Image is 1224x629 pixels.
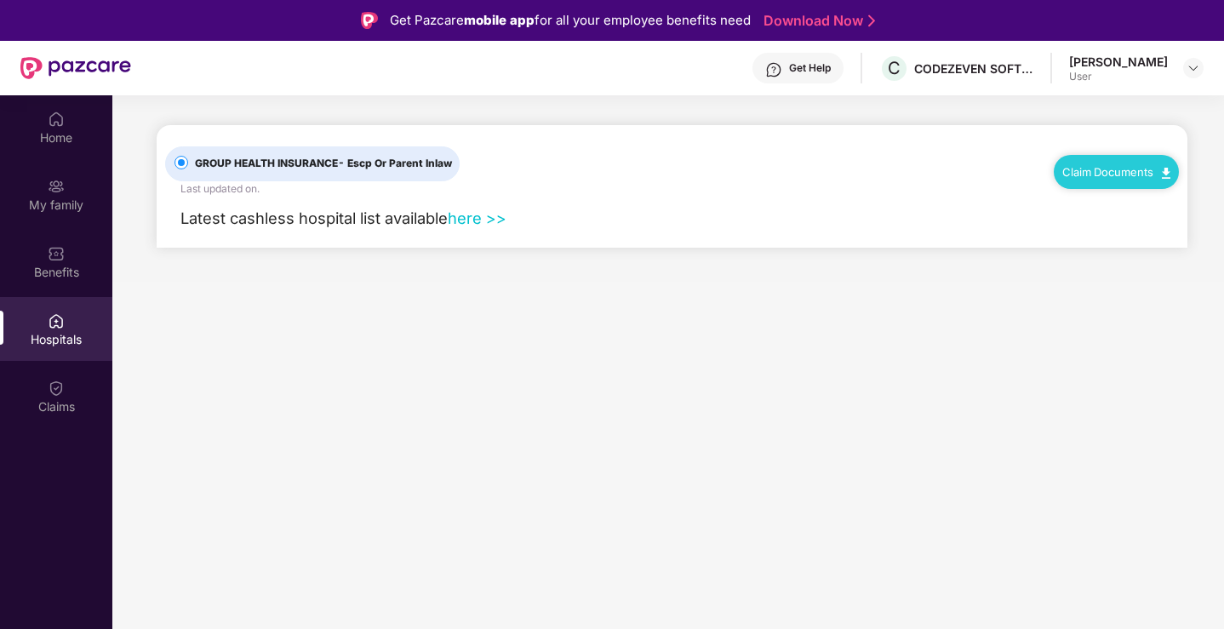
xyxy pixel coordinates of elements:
span: GROUP HEALTH INSURANCE [188,156,459,172]
strong: mobile app [464,12,535,28]
img: svg+xml;base64,PHN2ZyBpZD0iSG9zcGl0YWxzIiB4bWxucz0iaHR0cDovL3d3dy53My5vcmcvMjAwMC9zdmciIHdpZHRoPS... [48,312,65,329]
img: svg+xml;base64,PHN2ZyBpZD0iSG9tZSIgeG1sbnM9Imh0dHA6Ly93d3cudzMub3JnLzIwMDAvc3ZnIiB3aWR0aD0iMjAiIG... [48,111,65,128]
a: Claim Documents [1062,165,1170,179]
div: Get Pazcare for all your employee benefits need [390,10,751,31]
span: C [888,58,901,78]
img: svg+xml;base64,PHN2ZyBpZD0iQ2xhaW0iIHhtbG5zPSJodHRwOi8vd3d3LnczLm9yZy8yMDAwL3N2ZyIgd2lkdGg9IjIwIi... [48,380,65,397]
div: Last updated on . [180,181,260,197]
img: svg+xml;base64,PHN2ZyB3aWR0aD0iMjAiIGhlaWdodD0iMjAiIHZpZXdCb3g9IjAgMCAyMCAyMCIgZmlsbD0ibm9uZSIgeG... [48,178,65,195]
img: svg+xml;base64,PHN2ZyBpZD0iRHJvcGRvd24tMzJ4MzIiIHhtbG5zPSJodHRwOi8vd3d3LnczLm9yZy8yMDAwL3N2ZyIgd2... [1187,61,1200,75]
span: - Escp Or Parent Inlaw [338,157,452,169]
img: svg+xml;base64,PHN2ZyBpZD0iSGVscC0zMngzMiIgeG1sbnM9Imh0dHA6Ly93d3cudzMub3JnLzIwMDAvc3ZnIiB3aWR0aD... [765,61,782,78]
img: New Pazcare Logo [20,57,131,79]
img: Stroke [868,12,875,30]
a: Download Now [764,12,870,30]
div: [PERSON_NAME] [1069,54,1168,70]
img: svg+xml;base64,PHN2ZyB4bWxucz0iaHR0cDovL3d3dy53My5vcmcvMjAwMC9zdmciIHdpZHRoPSIxMC40IiBoZWlnaHQ9Ij... [1162,168,1170,179]
img: Logo [361,12,378,29]
div: Get Help [789,61,831,75]
span: Latest cashless hospital list available [180,209,448,227]
div: User [1069,70,1168,83]
a: here >> [448,209,506,227]
img: svg+xml;base64,PHN2ZyBpZD0iQmVuZWZpdHMiIHhtbG5zPSJodHRwOi8vd3d3LnczLm9yZy8yMDAwL3N2ZyIgd2lkdGg9Ij... [48,245,65,262]
div: CODEZEVEN SOFTWARE PRIVATE LIMITED [914,60,1033,77]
